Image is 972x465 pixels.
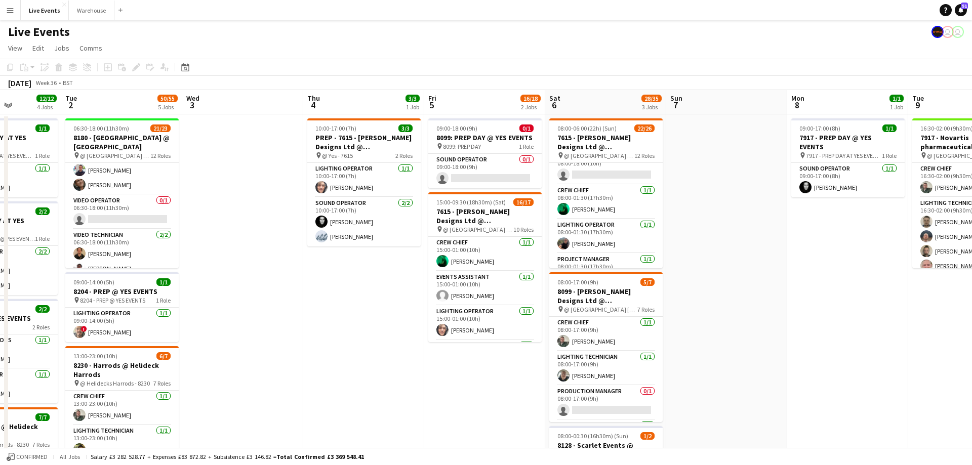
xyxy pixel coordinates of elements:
span: 1/1 [35,124,50,132]
span: 1/2 [640,432,655,440]
span: 5 [427,99,436,111]
button: Confirmed [5,451,49,462]
span: View [8,44,22,53]
app-job-card: 09:00-18:00 (9h)0/18099: PREP DAY @ YES EVENTS 8099: PREP DAY1 RoleSound Operator0/109:00-18:00 (9h) [428,118,542,188]
a: Jobs [50,41,73,55]
h1: Live Events [8,24,70,39]
app-card-role: Lighting Technician1/113:00-23:00 (10h)[PERSON_NAME] [65,425,179,459]
app-card-role: Lighting Operator1/109:00-14:00 (5h)![PERSON_NAME] [65,308,179,342]
app-card-role: Crew Chief1/108:00-01:30 (17h30m)[PERSON_NAME] [549,185,663,219]
span: 1/1 [156,278,171,286]
div: 3 Jobs [642,103,661,111]
span: 28/35 [641,95,662,102]
a: Edit [28,41,48,55]
span: Edit [32,44,44,53]
span: 15:00-09:30 (18h30m) (Sat) [436,198,506,206]
app-card-role: Lighting Operator1/115:00-01:00 (10h)[PERSON_NAME] [428,306,542,340]
app-card-role: Crew Chief1/108:00-17:00 (9h)[PERSON_NAME] [549,317,663,351]
span: 1 Role [35,152,50,159]
app-card-role: Lighting Operator1/108:00-01:30 (17h30m)[PERSON_NAME] [549,219,663,253]
span: 09:00-18:00 (9h) [436,124,477,132]
div: 1 Job [890,103,903,111]
app-card-role: Production Manager0/108:00-17:00 (9h) [549,386,663,420]
span: 7 Roles [637,306,655,313]
h3: 8128 - Scarlet Events @ [GEOGRAPHIC_DATA] [549,441,663,459]
span: @ [GEOGRAPHIC_DATA] - 7615 [564,152,634,159]
div: 4 Jobs [37,103,56,111]
div: 1 Job [406,103,419,111]
app-job-card: 09:00-14:00 (5h)1/18204 - PREP @ YES EVENTS 8204 - PREP @ YES EVENTS1 RoleLighting Operator1/109:... [65,272,179,342]
button: Warehouse [69,1,114,20]
span: Tue [65,94,77,103]
div: 5 Jobs [158,103,177,111]
span: 3 [185,99,199,111]
span: 6 [548,99,560,111]
span: Thu [307,94,320,103]
span: 1/1 [889,95,904,102]
app-job-card: 06:30-18:00 (11h30m)21/238180 - [GEOGRAPHIC_DATA] @ [GEOGRAPHIC_DATA] @ [GEOGRAPHIC_DATA] - 81801... [65,118,179,268]
span: 2 [64,99,77,111]
span: 08:00-17:00 (9h) [557,278,598,286]
span: 10:00-17:00 (7h) [315,124,356,132]
a: 51 [955,4,967,16]
span: Confirmed [16,453,48,460]
app-job-card: 08:00-06:00 (22h) (Sun)22/267615 - [PERSON_NAME] Designs Ltd @ [GEOGRAPHIC_DATA] @ [GEOGRAPHIC_DA... [549,118,663,268]
span: 2/2 [35,305,50,313]
h3: 7615 - [PERSON_NAME] Designs Ltd @ [GEOGRAPHIC_DATA] [549,133,663,151]
span: 8099: PREP DAY [443,143,481,150]
app-card-role: Project Manager1/1 [549,420,663,454]
app-job-card: 15:00-09:30 (18h30m) (Sat)16/177615 - [PERSON_NAME] Designs Ltd @ [GEOGRAPHIC_DATA] @ [GEOGRAPHIC... [428,192,542,342]
span: 1 Role [882,152,897,159]
app-card-role: Site Technician1I0/108:00-18:00 (10h) [549,150,663,185]
span: @ [GEOGRAPHIC_DATA] [GEOGRAPHIC_DATA] - 8099 [564,306,637,313]
h3: 8204 - PREP @ YES EVENTS [65,287,179,296]
span: Total Confirmed £3 369 548.41 [276,453,364,460]
h3: PREP - 7615 - [PERSON_NAME] Designs Ltd @ [GEOGRAPHIC_DATA] [307,133,421,151]
span: 4 [306,99,320,111]
span: ! [81,326,87,332]
span: Mon [791,94,804,103]
h3: 8230 - Harrods @ Helideck Harrods [65,361,179,379]
span: 09:00-17:00 (8h) [799,124,840,132]
span: 12 Roles [150,152,171,159]
span: 51 [961,3,968,9]
span: 1/1 [882,124,897,132]
span: @ Yes - 7615 [322,152,353,159]
span: 0/1 [519,124,534,132]
span: 8204 - PREP @ YES EVENTS [80,297,145,304]
div: 2 Jobs [521,103,540,111]
app-card-role: Lighting Technician3/3 [428,340,542,404]
div: 08:00-17:00 (9h)5/78099 - [PERSON_NAME] Designs Ltd @ [GEOGRAPHIC_DATA] @ [GEOGRAPHIC_DATA] [GEOG... [549,272,663,422]
app-card-role: Crew Chief1/115:00-01:00 (10h)[PERSON_NAME] [428,237,542,271]
app-card-role: Sound Operator1/109:00-17:00 (8h)[PERSON_NAME] [791,163,905,197]
span: 1 Role [35,235,50,242]
app-card-role: Sound Operator2/210:00-17:00 (7h)[PERSON_NAME][PERSON_NAME] [307,197,421,246]
div: [DATE] [8,78,31,88]
span: 7 Roles [153,379,171,387]
span: All jobs [58,453,82,460]
span: 8 [790,99,804,111]
h3: 8099 - [PERSON_NAME] Designs Ltd @ [GEOGRAPHIC_DATA] [549,287,663,305]
app-card-role: Project Manager1/108:00-01:30 (17h30m) [549,253,663,288]
span: 6/7 [156,352,171,360]
app-card-role: Video Technician2/206:30-18:00 (11h30m)[PERSON_NAME][PERSON_NAME] [65,229,179,278]
span: Sun [670,94,682,103]
span: 50/55 [157,95,178,102]
span: 7917 - PREP DAY AT YES EVENTS [806,152,882,159]
span: Jobs [54,44,69,53]
span: @ [GEOGRAPHIC_DATA] - 8180 [80,152,150,159]
div: 09:00-17:00 (8h)1/17917 - PREP DAY @ YES EVENTS 7917 - PREP DAY AT YES EVENTS1 RoleSound Operator... [791,118,905,197]
app-user-avatar: Ollie Rolfe [942,26,954,38]
span: 06:30-18:00 (11h30m) [73,124,129,132]
span: Wed [186,94,199,103]
a: View [4,41,26,55]
app-card-role: Video Operator0/106:30-18:00 (11h30m) [65,195,179,229]
span: @ [GEOGRAPHIC_DATA] - 7615 [443,226,513,233]
h3: 7615 - [PERSON_NAME] Designs Ltd @ [GEOGRAPHIC_DATA] [428,207,542,225]
span: 16/18 [520,95,541,102]
app-card-role: Lighting Operator1/110:00-17:00 (7h)[PERSON_NAME] [307,163,421,197]
a: Comms [75,41,106,55]
span: 10 Roles [513,226,534,233]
